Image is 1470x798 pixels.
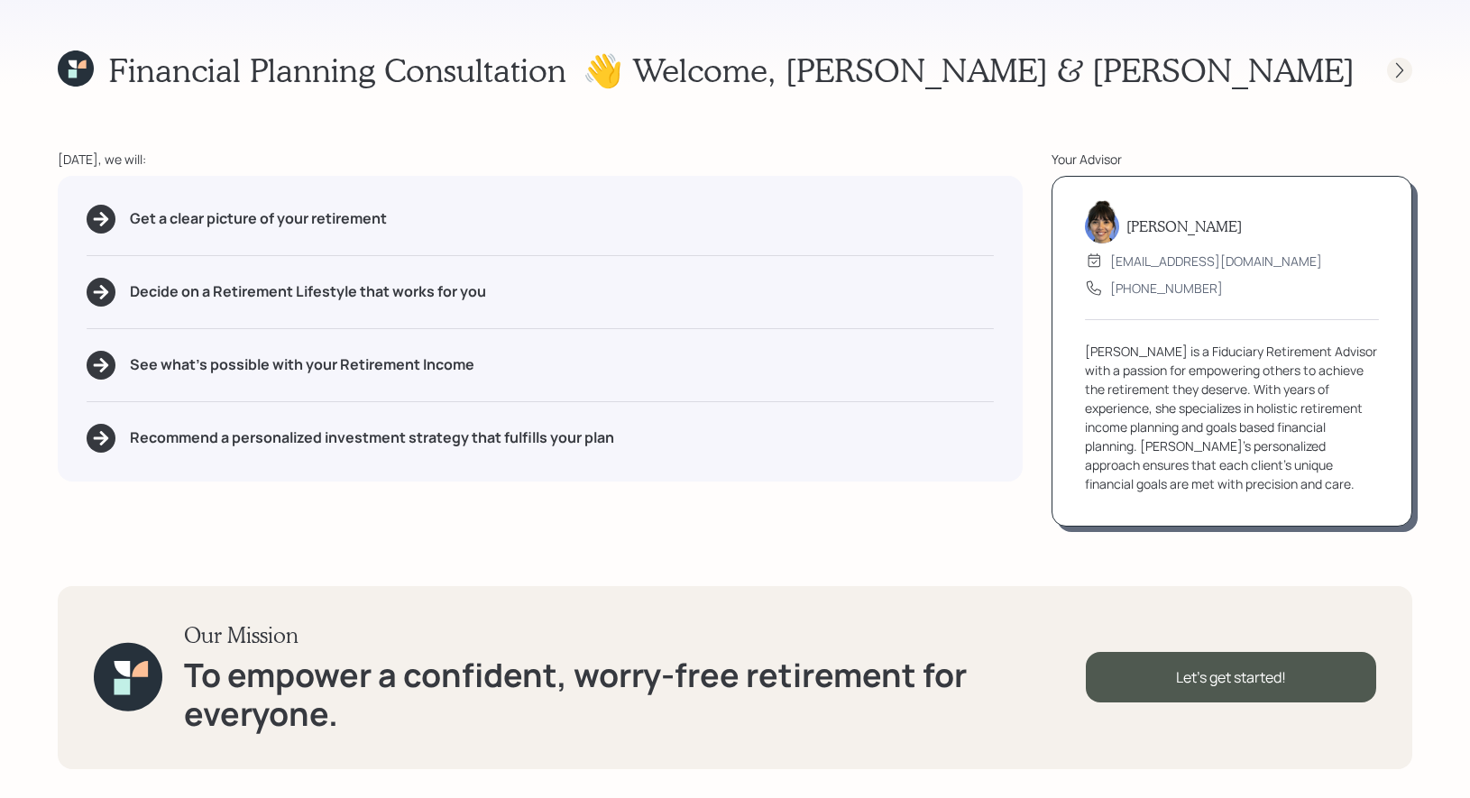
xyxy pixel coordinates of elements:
[130,429,614,446] h5: Recommend a personalized investment strategy that fulfills your plan
[130,356,474,373] h5: See what's possible with your Retirement Income
[58,150,1023,169] div: [DATE], we will:
[184,622,1086,648] h3: Our Mission
[1110,252,1322,271] div: [EMAIL_ADDRESS][DOMAIN_NAME]
[1085,342,1379,493] div: [PERSON_NAME] is a Fiduciary Retirement Advisor with a passion for empowering others to achieve t...
[130,283,486,300] h5: Decide on a Retirement Lifestyle that works for you
[583,50,1355,89] h1: 👋 Welcome , [PERSON_NAME] & [PERSON_NAME]
[108,50,566,89] h1: Financial Planning Consultation
[1126,217,1242,234] h5: [PERSON_NAME]
[1086,652,1376,702] div: Let's get started!
[1110,279,1223,298] div: [PHONE_NUMBER]
[1052,150,1412,169] div: Your Advisor
[130,210,387,227] h5: Get a clear picture of your retirement
[1085,200,1119,243] img: treva-nostdahl-headshot.png
[184,656,1086,733] h1: To empower a confident, worry-free retirement for everyone.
